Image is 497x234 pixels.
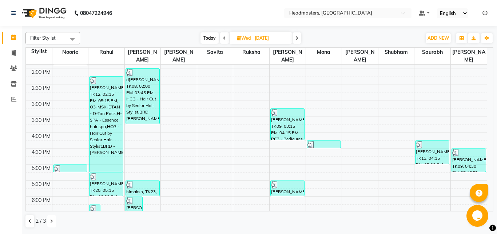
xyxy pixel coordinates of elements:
[233,48,269,57] span: Ruksha
[19,3,68,23] img: logo
[416,141,449,164] div: [PERSON_NAME], TK13, 04:15 PM-05:00 PM, PC1 - Pedicures Classic
[466,205,490,227] iframe: chat widget
[307,141,341,148] div: [PERSON_NAME], TK09, 04:15 PM-04:30 PM, TH-EB - Eyebrows
[26,48,52,55] div: Stylist
[80,3,112,23] b: 08047224946
[30,35,56,41] span: Filter Stylist
[270,48,306,64] span: [PERSON_NAME]
[426,33,451,43] button: ADD NEW
[126,181,159,196] div: himaksh, TK23, 05:30 PM-06:00 PM, HCG-B - BABY BOY HAIR CUT
[271,181,304,196] div: [PERSON_NAME], TK26, 05:30 PM-06:00 PM, [GEOGRAPHIC_DATA]-ACC - Nail Accessories
[30,181,52,188] div: 5:30 PM
[306,48,342,57] span: Mona
[90,173,123,196] div: [PERSON_NAME]er, TK20, 05:15 PM-06:00 PM, BRD [PERSON_NAME]rd
[30,164,52,172] div: 5:00 PM
[452,149,486,172] div: [PERSON_NAME]ep, TK09, 04:30 PM-05:15 PM, MC1 - Manicure Classic
[125,48,161,64] span: [PERSON_NAME]
[90,77,123,172] div: [PERSON_NAME], TK12, 02:15 PM-05:15 PM, O3-MSK-DTAN - D-Tan Pack,H-SPA - Essence hair spa,HCG - H...
[36,217,46,225] span: 2 / 3
[126,69,159,124] div: d[PERSON_NAME], TK08, 02:00 PM-03:45 PM, HCG - Hair Cut by Senior Hair Stylist,BRD [PERSON_NAME]rd
[30,197,52,204] div: 6:00 PM
[30,148,52,156] div: 4:30 PM
[53,165,87,172] div: riya, TK13, 05:00 PM-05:15 PM, TH-EB - Eyebrows
[88,48,124,57] span: Rahul
[197,48,233,57] span: Savita
[30,100,52,108] div: 3:00 PM
[30,84,52,92] div: 2:30 PM
[451,48,487,64] span: [PERSON_NAME]
[428,35,449,41] span: ADD NEW
[161,48,197,64] span: [PERSON_NAME]
[235,35,253,41] span: Wed
[414,48,450,57] span: Saurabh
[253,33,289,44] input: 2025-09-03
[30,68,52,76] div: 2:00 PM
[378,48,414,57] span: Shubham
[200,32,219,44] span: Today
[271,109,304,140] div: [PERSON_NAME], TK09, 03:15 PM-04:15 PM, PC3 - Pedicures Lycoâ Treatment
[30,116,52,124] div: 3:30 PM
[52,48,88,57] span: Noorie
[30,132,52,140] div: 4:00 PM
[342,48,378,64] span: [PERSON_NAME]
